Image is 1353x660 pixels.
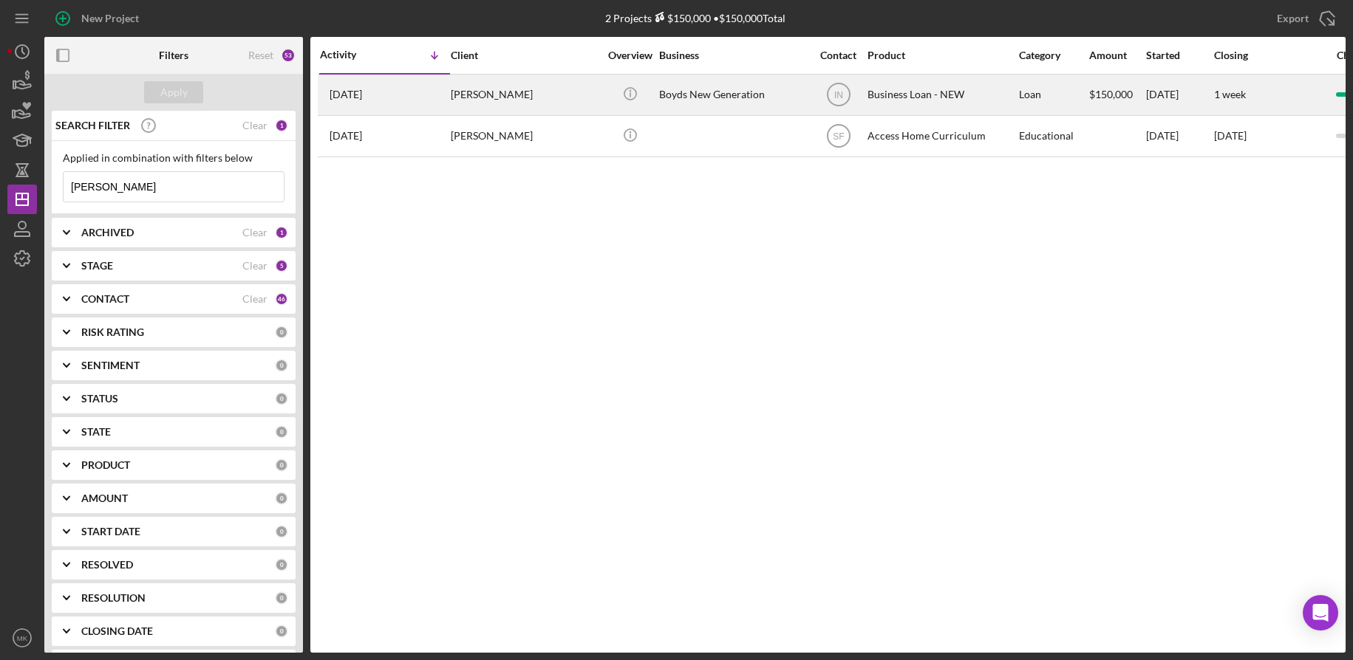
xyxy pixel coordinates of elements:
[242,120,267,131] div: Clear
[1146,117,1213,156] div: [DATE]
[1303,595,1338,630] div: Open Intercom Messenger
[868,117,1015,156] div: Access Home Curriculum
[248,49,273,61] div: Reset
[659,49,807,61] div: Business
[242,293,267,305] div: Clear
[1019,49,1088,61] div: Category
[451,117,599,156] div: [PERSON_NAME]
[81,559,133,571] b: RESOLVED
[833,131,844,142] text: SF
[1146,49,1213,61] div: Started
[275,359,288,372] div: 0
[159,49,188,61] b: Filters
[81,393,118,405] b: STATUS
[44,4,154,33] button: New Project
[7,623,37,653] button: MK
[275,492,288,505] div: 0
[275,226,288,239] div: 1
[275,292,288,306] div: 46
[659,75,807,114] div: Boyds New Generation
[55,120,130,131] b: SEARCH FILTER
[81,260,113,272] b: STAGE
[1277,4,1309,33] div: Export
[275,458,288,472] div: 0
[81,526,140,537] b: START DATE
[275,392,288,405] div: 0
[1214,49,1325,61] div: Closing
[144,81,203,103] button: Apply
[868,49,1015,61] div: Product
[81,426,111,438] b: STATE
[320,49,385,61] div: Activity
[242,227,267,238] div: Clear
[1262,4,1346,33] button: Export
[834,90,843,100] text: IN
[81,227,134,238] b: ARCHIVED
[451,75,599,114] div: [PERSON_NAME]
[1214,129,1247,142] time: [DATE]
[451,49,599,61] div: Client
[242,260,267,272] div: Clear
[81,293,129,305] b: CONTACT
[81,492,128,504] b: AMOUNT
[1214,88,1246,100] time: 1 week
[275,259,288,272] div: 5
[1019,117,1088,156] div: Educational
[81,326,144,338] b: RISK RATING
[275,119,288,132] div: 1
[605,12,785,24] div: 2 Projects • $150,000 Total
[81,4,139,33] div: New Project
[868,75,1015,114] div: Business Loan - NEW
[17,634,28,642] text: MK
[275,525,288,538] div: 0
[275,558,288,571] div: 0
[160,81,188,103] div: Apply
[81,360,140,371] b: SENTIMENT
[63,152,284,164] div: Applied in combination with filters below
[1019,75,1088,114] div: Loan
[652,12,711,24] div: $150,000
[81,459,130,471] b: PRODUCT
[1146,75,1213,114] div: [DATE]
[275,591,288,605] div: 0
[281,48,296,63] div: 53
[330,130,362,142] time: 2024-11-19 21:37
[81,592,146,604] b: RESOLUTION
[1089,49,1145,61] div: Amount
[330,89,362,100] time: 2025-09-17 20:15
[1089,88,1133,100] span: $150,000
[275,625,288,638] div: 0
[811,49,866,61] div: Contact
[81,625,153,637] b: CLOSING DATE
[275,425,288,439] div: 0
[602,49,658,61] div: Overview
[275,326,288,339] div: 0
